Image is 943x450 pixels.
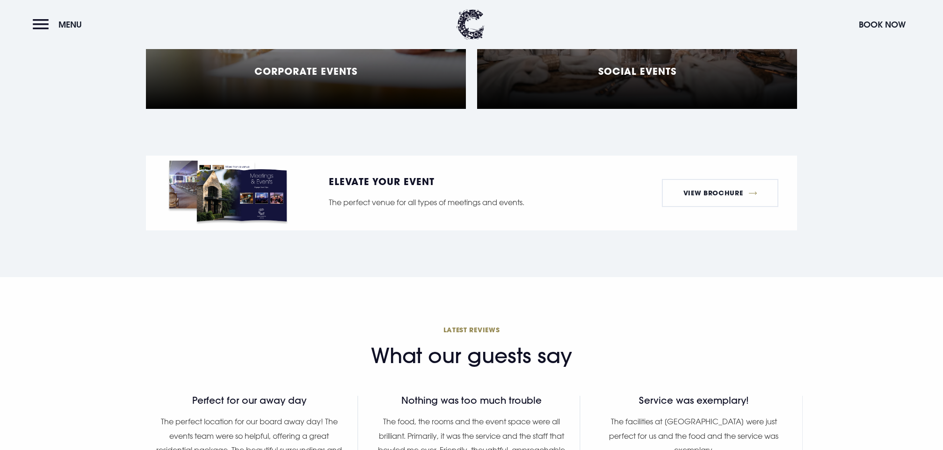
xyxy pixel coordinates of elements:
h5: Corporate Events [254,65,357,77]
h4: Nothing was too much trouble [377,396,566,405]
p: The perfect venue for all types of meetings and events. [329,195,559,209]
h2: What our guests say [371,343,572,368]
span: Menu [58,19,82,30]
button: Book Now [854,14,910,35]
h5: Social Events [598,65,676,77]
img: Meetings events packages brochure, Clandeboye Lodge. [165,156,291,230]
h4: Service was exemplary! [599,396,789,405]
h4: Perfect for our away day [154,396,344,405]
a: View Brochure [662,179,778,207]
button: Menu [33,14,87,35]
img: Clandeboye Lodge [457,9,485,40]
h5: ELEVATE YOUR EVENT [329,177,559,186]
h3: Latest Reviews [140,325,803,334]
